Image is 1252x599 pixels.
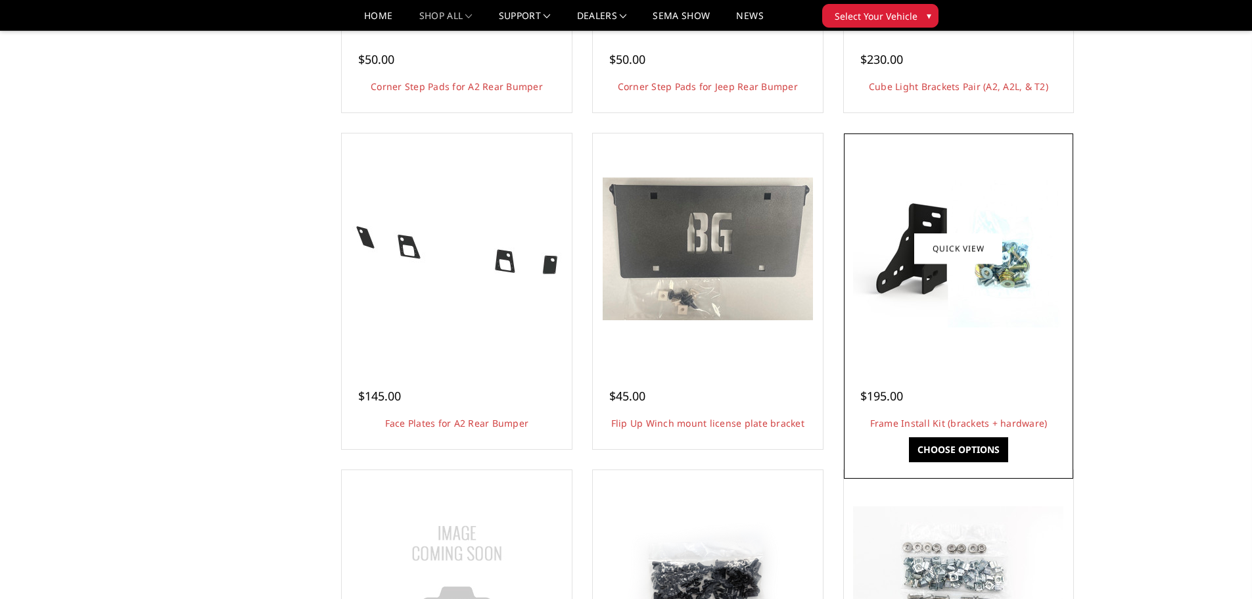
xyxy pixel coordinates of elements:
[596,137,820,360] a: Flip Up Winch mount license plate bracket
[358,388,401,404] span: $145.00
[853,170,1063,327] img: Frame Install Kit (brackets + hardware)
[609,51,645,67] span: $50.00
[870,417,1048,429] a: Frame Install Kit (brackets + hardware)
[869,80,1048,93] a: Cube Light Brackets Pair (A2, A2L, & T2)
[603,178,813,320] img: Flip Up Winch mount license plate bracket
[618,80,798,93] a: Corner Step Pads for Jeep Rear Bumper
[736,11,763,30] a: News
[345,137,568,360] a: With light holes - with sensor holes With light holes - no sensor holes
[653,11,710,30] a: SEMA Show
[822,4,939,28] button: Select Your Vehicle
[419,11,473,30] a: shop all
[927,9,931,22] span: ▾
[371,80,543,93] a: Corner Step Pads for A2 Rear Bumper
[577,11,627,30] a: Dealers
[909,437,1008,462] a: Choose Options
[364,11,392,30] a: Home
[914,233,1002,264] a: Quick view
[611,417,804,429] a: Flip Up Winch mount license plate bracket
[860,51,903,67] span: $230.00
[860,388,903,404] span: $195.00
[835,9,917,23] span: Select Your Vehicle
[385,417,529,429] a: Face Plates for A2 Rear Bumper
[847,137,1071,360] a: Frame Install Kit (brackets + hardware)
[499,11,551,30] a: Support
[358,51,394,67] span: $50.00
[609,388,645,404] span: $45.00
